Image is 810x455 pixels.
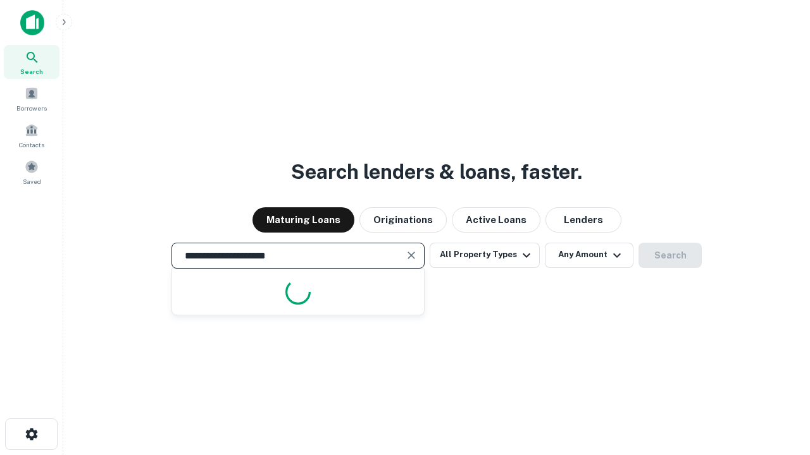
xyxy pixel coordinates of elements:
[16,103,47,113] span: Borrowers
[359,207,447,233] button: Originations
[20,10,44,35] img: capitalize-icon.png
[430,243,540,268] button: All Property Types
[23,176,41,186] span: Saved
[4,155,59,189] a: Saved
[4,45,59,79] a: Search
[20,66,43,76] span: Search
[252,207,354,233] button: Maturing Loans
[4,82,59,116] a: Borrowers
[402,246,420,264] button: Clear
[747,354,810,415] iframe: Chat Widget
[4,118,59,152] a: Contacts
[545,207,621,233] button: Lenders
[452,207,540,233] button: Active Loans
[19,140,44,150] span: Contacts
[545,243,633,268] button: Any Amount
[291,157,582,187] h3: Search lenders & loans, faster.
